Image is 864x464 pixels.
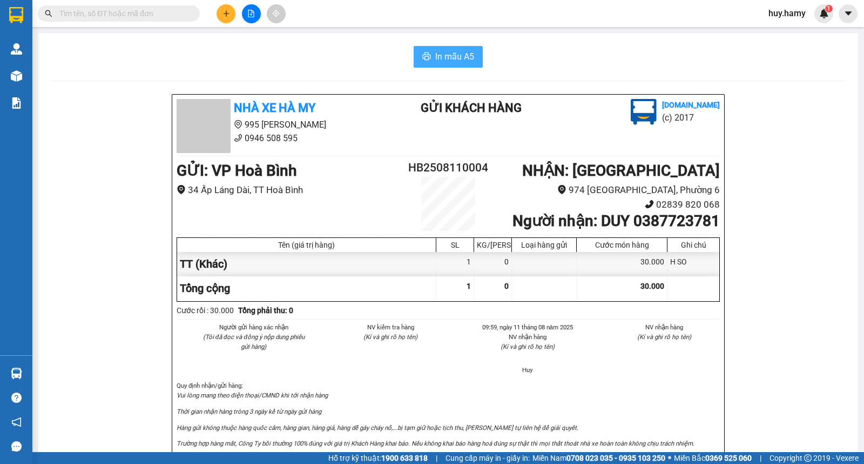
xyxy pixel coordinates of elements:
i: (Tôi đã đọc và đồng ý nộp dung phiếu gửi hàng) [203,333,305,350]
div: SL [439,241,471,249]
li: NV nhận hàng [609,322,720,332]
span: notification [11,417,22,427]
span: copyright [804,454,812,462]
img: logo.jpg [631,99,657,125]
img: logo-vxr [9,7,23,23]
span: environment [234,120,242,129]
span: message [11,441,22,452]
span: phone [645,200,654,209]
span: search [45,10,52,17]
i: (Kí và ghi rõ họ tên) [501,343,555,350]
span: | [760,452,761,464]
li: 09:59, ngày 11 tháng 08 năm 2025 [472,322,583,332]
b: Gửi khách hàng [421,101,522,115]
strong: 0708 023 035 - 0935 103 250 [566,454,665,462]
span: aim [272,10,280,17]
span: environment [557,185,566,194]
div: Ghi chú [670,241,717,249]
li: 0946 508 595 [177,131,377,145]
i: Trường hợp hàng mất, Công Ty bồi thường 100% đúng với giá trị Khách Hàng khai báo. Nếu không khai... [177,440,694,447]
i: (Kí và ghi rõ họ tên) [637,333,691,341]
input: Tìm tên, số ĐT hoặc mã đơn [59,8,187,19]
span: 1 [467,282,471,290]
div: TT (Khác) [177,252,436,276]
i: Hàng gửi không thuộc hàng quốc cấm, hàng gian, hàng giả, hàng dễ gây cháy nổ,...bị tạm giữ hoặc t... [177,424,578,432]
span: environment [177,185,186,194]
li: 34 Ấp Láng Dài, TT Hoà Bình [177,183,403,197]
span: | [436,452,437,464]
li: 974 [GEOGRAPHIC_DATA], Phường 6 [494,183,720,197]
span: question-circle [11,393,22,403]
strong: 0369 525 060 [705,454,752,462]
button: caret-down [839,4,858,23]
div: 30.000 [577,252,667,276]
b: Người nhận : DUY 0387723781 [512,212,720,230]
span: Miền Bắc [674,452,752,464]
span: huy.hamy [760,6,814,20]
button: aim [267,4,286,23]
li: NV kiểm tra hàng [335,322,447,332]
div: 1 [436,252,474,276]
span: printer [422,52,431,62]
b: NHẬN : [GEOGRAPHIC_DATA] [522,162,720,180]
div: Cước rồi : 30.000 [177,304,234,316]
div: 0 [474,252,512,276]
li: Huy [472,365,583,375]
span: plus [222,10,230,17]
img: solution-icon [11,97,22,109]
span: Hỗ trợ kỹ thuật: [328,452,428,464]
i: Vui lòng mang theo điện thoại/CMND khi tới nhận hàng [177,392,328,399]
div: Tên (giá trị hàng) [180,241,433,249]
span: ⚪️ [668,456,671,460]
b: Nhà Xe Hà My [234,101,315,115]
span: file-add [247,10,255,17]
span: 30.000 [640,282,664,290]
span: 0 [504,282,509,290]
img: icon-new-feature [819,9,829,18]
span: Miền Nam [532,452,665,464]
button: plus [217,4,235,23]
i: Thời gian nhận hàng tròng 3 ngày kể từ ngày gửi hàng [177,408,321,415]
div: Cước món hàng [579,241,664,249]
i: (Kí và ghi rõ họ tên) [363,333,417,341]
h2: HB2508110004 [403,159,494,177]
img: warehouse-icon [11,43,22,55]
button: file-add [242,4,261,23]
b: [DOMAIN_NAME] [662,101,720,109]
span: Cung cấp máy in - giấy in: [446,452,530,464]
li: (c) 2017 [662,111,720,124]
span: 1 [827,5,831,12]
li: 02839 820 068 [494,197,720,212]
sup: 1 [825,5,833,12]
img: warehouse-icon [11,368,22,379]
span: phone [234,134,242,142]
span: In mẫu A5 [435,50,474,63]
div: KG/[PERSON_NAME] [477,241,509,249]
img: warehouse-icon [11,70,22,82]
span: Tổng cộng [180,282,230,295]
div: Loại hàng gửi [515,241,573,249]
li: 995 [PERSON_NAME] [177,118,377,131]
span: caret-down [843,9,853,18]
li: Người gửi hàng xác nhận [198,322,309,332]
div: Quy định nhận/gửi hàng : [177,381,720,464]
div: H SO [667,252,719,276]
button: printerIn mẫu A5 [414,46,483,68]
strong: 1900 633 818 [381,454,428,462]
b: Tổng phải thu: 0 [238,306,293,315]
li: NV nhận hàng [472,332,583,342]
b: GỬI : VP Hoà Bình [177,162,297,180]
